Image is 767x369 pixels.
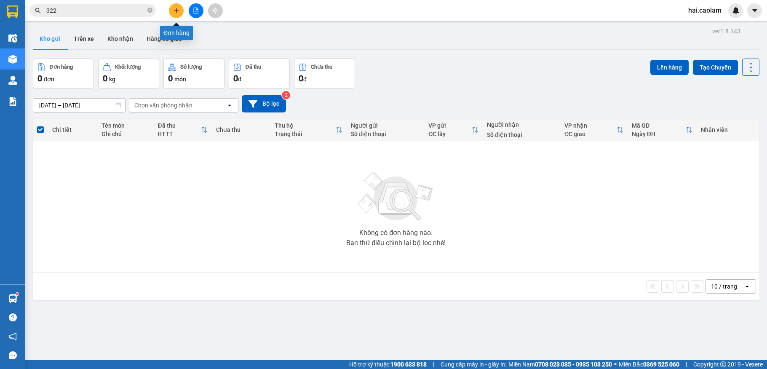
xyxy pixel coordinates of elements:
[9,332,17,340] span: notification
[67,29,101,49] button: Trên xe
[168,73,173,83] span: 0
[208,3,223,18] button: aim
[233,73,238,83] span: 0
[487,121,556,128] div: Người nhận
[102,122,149,129] div: Tên món
[35,8,41,13] span: search
[632,131,686,137] div: Ngày ĐH
[212,8,218,13] span: aim
[747,3,762,18] button: caret-down
[238,76,241,83] span: đ
[134,101,192,110] div: Chọn văn phòng nhận
[354,167,438,226] img: svg+xml;base64,PHN2ZyBjbGFzcz0ibGlzdC1wbHVnX19zdmciIHhtbG5zPSJodHRwOi8vd3d3LnczLm9yZy8yMDAwL3N2Zy...
[33,99,125,112] input: Select a date range.
[744,283,751,290] svg: open
[158,131,201,137] div: HTTT
[275,131,336,137] div: Trạng thái
[50,64,73,70] div: Đơn hàng
[712,27,740,36] div: ver 1.8.143
[246,64,261,70] div: Đã thu
[115,64,141,70] div: Khối lượng
[153,119,212,141] th: Toggle SortBy
[158,122,201,129] div: Đã thu
[147,8,152,13] span: close-circle
[351,131,420,137] div: Số điện thoại
[614,363,617,366] span: ⚪️
[564,131,617,137] div: ĐC giao
[619,360,679,369] span: Miền Bắc
[8,294,17,303] img: warehouse-icon
[193,8,199,13] span: file-add
[226,102,233,109] svg: open
[52,126,93,133] div: Chi tiết
[441,360,506,369] span: Cung cấp máy in - giấy in:
[147,7,152,15] span: close-circle
[294,59,355,89] button: Chưa thu0đ
[9,313,17,321] span: question-circle
[9,351,17,359] span: message
[650,60,689,75] button: Lên hàng
[101,29,140,49] button: Kho nhận
[428,122,472,129] div: VP gửi
[487,131,556,138] div: Số điện thoại
[433,360,434,369] span: |
[8,76,17,85] img: warehouse-icon
[564,122,617,129] div: VP nhận
[643,361,679,368] strong: 0369 525 060
[275,122,336,129] div: Thu hộ
[33,29,67,49] button: Kho gửi
[160,26,193,40] div: Đơn hàng
[229,59,290,89] button: Đã thu0đ
[33,59,94,89] button: Đơn hàng0đơn
[299,73,303,83] span: 0
[174,76,186,83] span: món
[632,122,686,129] div: Mã GD
[628,119,697,141] th: Toggle SortBy
[732,7,740,14] img: icon-new-feature
[102,131,149,137] div: Ghi chú
[424,119,483,141] th: Toggle SortBy
[46,6,146,15] input: Tìm tên, số ĐT hoặc mã đơn
[346,240,446,246] div: Bạn thử điều chỉnh lại bộ lọc nhé!
[303,76,307,83] span: đ
[711,282,737,291] div: 10 / trang
[103,73,107,83] span: 0
[681,5,728,16] span: hai.caolam
[109,76,115,83] span: kg
[8,97,17,106] img: solution-icon
[701,126,755,133] div: Nhân viên
[180,64,202,70] div: Số lượng
[359,230,433,236] div: Không có đơn hàng nào.
[535,361,612,368] strong: 0708 023 035 - 0935 103 250
[560,119,628,141] th: Toggle SortBy
[242,95,286,112] button: Bộ lọc
[44,76,54,83] span: đơn
[508,360,612,369] span: Miền Nam
[98,59,159,89] button: Khối lượng0kg
[751,7,759,14] span: caret-down
[169,3,184,18] button: plus
[8,34,17,43] img: warehouse-icon
[270,119,347,141] th: Toggle SortBy
[8,55,17,64] img: warehouse-icon
[174,8,179,13] span: plus
[351,122,420,129] div: Người gửi
[693,60,738,75] button: Tạo Chuyến
[216,126,266,133] div: Chưa thu
[428,131,472,137] div: ĐC lấy
[16,293,19,295] sup: 1
[163,59,224,89] button: Số lượng0món
[720,361,726,367] span: copyright
[37,73,42,83] span: 0
[140,29,189,49] button: Hàng đã giao
[686,360,687,369] span: |
[349,360,427,369] span: Hỗ trợ kỹ thuật:
[189,3,203,18] button: file-add
[311,64,332,70] div: Chưa thu
[390,361,427,368] strong: 1900 633 818
[282,91,290,99] sup: 2
[7,5,18,18] img: logo-vxr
